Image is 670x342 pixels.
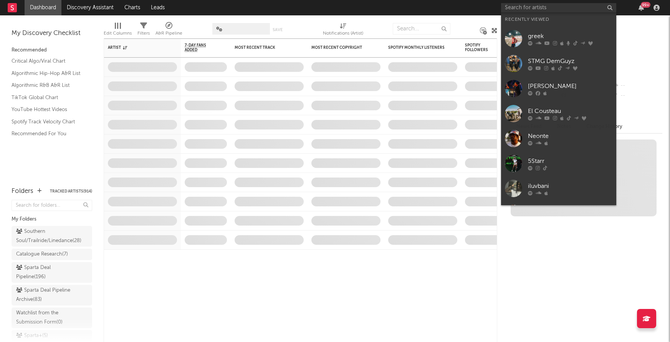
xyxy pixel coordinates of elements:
[465,43,492,52] div: Spotify Followers
[323,29,363,38] div: Notifications (Artist)
[528,81,612,91] div: [PERSON_NAME]
[104,29,132,38] div: Edit Columns
[16,250,68,259] div: Catalogue Research ( 7 )
[16,286,70,304] div: Sparta Deal Pipeline Archive ( 83 )
[528,106,612,116] div: El Cousteau
[104,19,132,42] div: Edit Columns
[528,56,612,66] div: STMG DemGuyz
[273,28,283,32] button: Save
[235,45,292,50] div: Most Recent Track
[611,81,662,91] div: --
[12,93,84,102] a: TikTok Global Chart
[12,262,92,283] a: Sparta Deal Pipeline(196)
[12,29,92,38] div: My Discovery Checklist
[639,5,644,11] button: 99+
[16,331,48,340] div: Sparta+ ( 5 )
[137,19,150,42] div: Filters
[50,189,92,193] button: Tracked Artists(914)
[12,215,92,224] div: My Folders
[611,91,662,101] div: --
[16,263,70,282] div: Sparta Deal Pipeline ( 196 )
[12,81,84,90] a: Algorithmic R&B A&R List
[501,201,616,226] a: jhonniedamnd
[12,249,92,260] a: Catalogue Research(7)
[501,126,616,151] a: Neonte
[12,200,92,211] input: Search for folders...
[501,3,616,13] input: Search for artists
[12,187,33,196] div: Folders
[311,45,369,50] div: Most Recent Copyright
[12,46,92,55] div: Recommended
[12,69,84,78] a: Algorithmic Hip-Hop A&R List
[12,226,92,247] a: Southern Soul/Trailride/Linedance(28)
[501,51,616,76] a: STMG DemGuyz
[12,307,92,328] a: Watchlist from the Submission Form(0)
[528,181,612,191] div: iluvbani
[16,227,81,246] div: Southern Soul/Trailride/Linedance ( 28 )
[501,151,616,176] a: 5Starr
[393,23,450,35] input: Search...
[16,309,70,327] div: Watchlist from the Submission Form ( 0 )
[501,76,616,101] a: [PERSON_NAME]
[501,176,616,201] a: iluvbani
[12,330,92,342] a: Sparta+(5)
[185,43,215,52] span: 7-Day Fans Added
[501,101,616,126] a: El Cousteau
[528,156,612,166] div: 5Starr
[156,29,182,38] div: A&R Pipeline
[528,131,612,141] div: Neonte
[323,19,363,42] div: Notifications (Artist)
[388,45,446,50] div: Spotify Monthly Listeners
[12,105,84,114] a: YouTube Hottest Videos
[108,45,165,50] div: Artist
[156,19,182,42] div: A&R Pipeline
[12,129,84,138] a: Recommended For You
[12,57,84,65] a: Critical Algo/Viral Chart
[505,15,612,24] div: Recently Viewed
[501,26,616,51] a: greek
[528,32,612,41] div: greek
[12,118,84,126] a: Spotify Track Velocity Chart
[137,29,150,38] div: Filters
[12,285,92,305] a: Sparta Deal Pipeline Archive(83)
[641,2,650,8] div: 99 +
